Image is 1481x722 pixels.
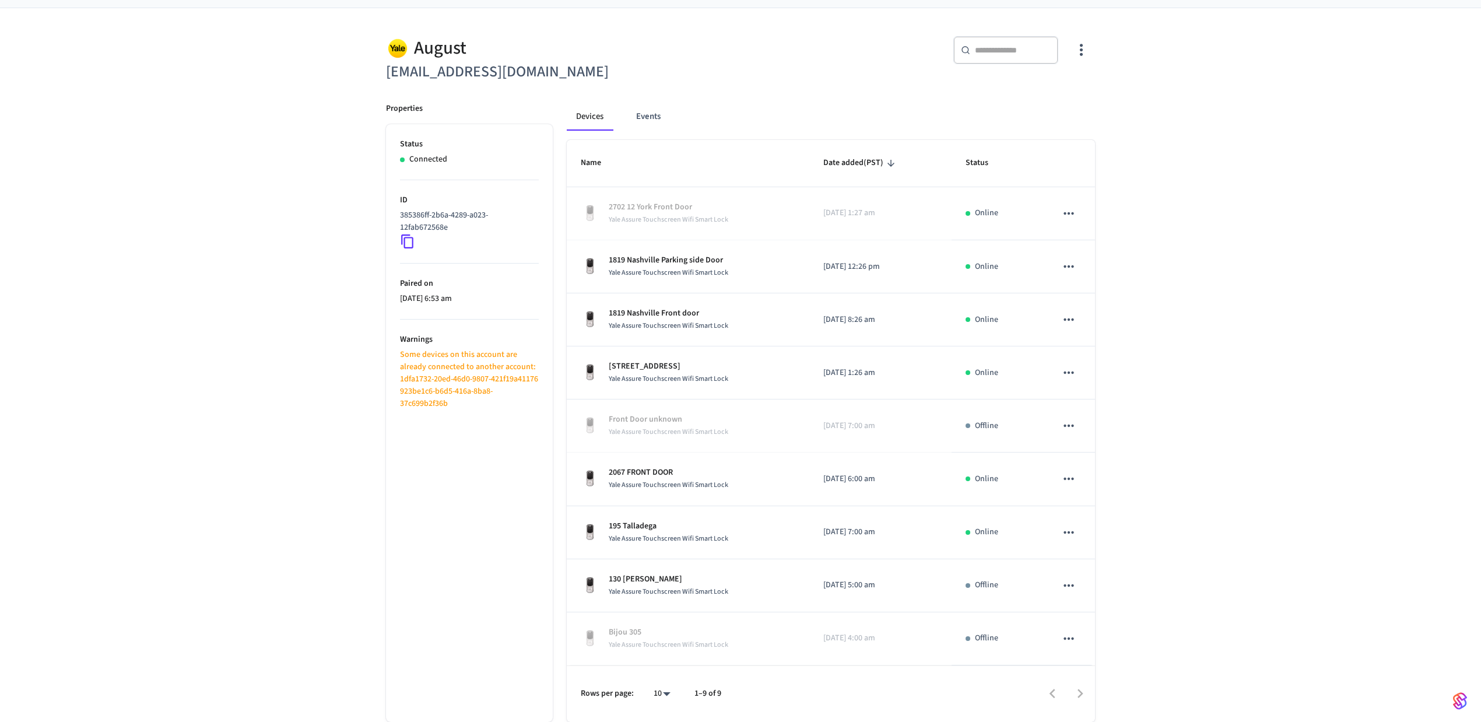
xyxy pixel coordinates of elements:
p: ID [400,194,539,206]
p: [DATE] 6:53 am [400,293,539,305]
p: [DATE] 1:27 am [823,207,938,219]
img: Yale Assure Touchscreen Wifi Smart Lock, Satin Nickel, Front [581,629,599,648]
span: Yale Assure Touchscreen Wifi Smart Lock [609,268,728,278]
p: [DATE] 7:00 am [823,420,938,432]
button: Devices [567,103,613,131]
p: Warnings [400,334,539,346]
p: [DATE] 12:26 pm [823,261,938,273]
img: Yale Assure Touchscreen Wifi Smart Lock, Satin Nickel, Front [581,416,599,435]
img: Yale Assure Touchscreen Wifi Smart Lock, Satin Nickel, Front [581,469,599,488]
img: Yale Assure Touchscreen Wifi Smart Lock, Satin Nickel, Front [581,310,599,329]
p: Paired on [400,278,539,290]
p: Front Door unknown [609,413,728,426]
p: Connected [409,153,447,166]
p: Online [975,261,998,273]
span: Yale Assure Touchscreen Wifi Smart Lock [609,215,728,225]
img: Yale Assure Touchscreen Wifi Smart Lock, Satin Nickel, Front [581,576,599,595]
p: Online [975,207,998,219]
p: Online [975,473,998,485]
button: Events [627,103,670,131]
p: Online [975,314,998,326]
p: [STREET_ADDRESS] [609,360,728,373]
span: Yale Assure Touchscreen Wifi Smart Lock [609,640,728,650]
p: 2067 FRONT DOOR [609,467,728,479]
p: 385386ff-2b6a-4289-a023-12fab672568e [400,209,534,234]
div: connected account tabs [567,103,1095,131]
span: Name [581,154,616,172]
p: [DATE] 6:00 am [823,473,938,485]
p: Offline [975,632,998,644]
img: SeamLogoGradient.69752ec5.svg [1453,692,1467,710]
p: 1–9 of 9 [694,688,721,700]
span: Yale Assure Touchscreen Wifi Smart Lock [609,427,728,437]
p: [DATE] 1:26 am [823,367,938,379]
p: 2702 12 York Front Door [609,201,728,213]
p: Rows per page: [581,688,634,700]
p: Online [975,526,998,538]
p: [DATE] 5:00 am [823,579,938,591]
p: Offline [975,579,998,591]
p: Some devices on this account are already connected to another account: 1dfa1732-20ed-46d0-9807-42... [400,349,539,410]
div: August [386,36,734,60]
p: 1819 Nashville Front door [609,307,728,320]
div: 10 [648,685,676,702]
span: Date added(PST) [823,154,899,172]
p: 130 [PERSON_NAME] [609,573,728,586]
p: Bijou 305 [609,626,728,639]
span: Yale Assure Touchscreen Wifi Smart Lock [609,374,728,384]
p: Offline [975,420,998,432]
span: Yale Assure Touchscreen Wifi Smart Lock [609,321,728,331]
p: Online [975,367,998,379]
span: Yale Assure Touchscreen Wifi Smart Lock [609,480,728,490]
p: [DATE] 4:00 am [823,632,938,644]
p: [DATE] 7:00 am [823,526,938,538]
p: Properties [386,103,423,115]
img: Yale Assure Touchscreen Wifi Smart Lock, Satin Nickel, Front [581,363,599,382]
h6: [EMAIL_ADDRESS][DOMAIN_NAME] [386,60,734,84]
img: Yale Assure Touchscreen Wifi Smart Lock, Satin Nickel, Front [581,257,599,276]
img: Yale Assure Touchscreen Wifi Smart Lock, Satin Nickel, Front [581,523,599,542]
span: Yale Assure Touchscreen Wifi Smart Lock [609,587,728,597]
p: 195 Talladega [609,520,728,532]
img: Yale Logo, Square [386,36,409,60]
span: Yale Assure Touchscreen Wifi Smart Lock [609,534,728,544]
p: 1819 Nashville Parking side Door [609,254,728,267]
img: Yale Assure Touchscreen Wifi Smart Lock, Satin Nickel, Front [581,204,599,223]
p: [DATE] 8:26 am [823,314,938,326]
table: sticky table [567,140,1095,665]
p: Status [400,138,539,150]
span: Status [966,154,1003,172]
